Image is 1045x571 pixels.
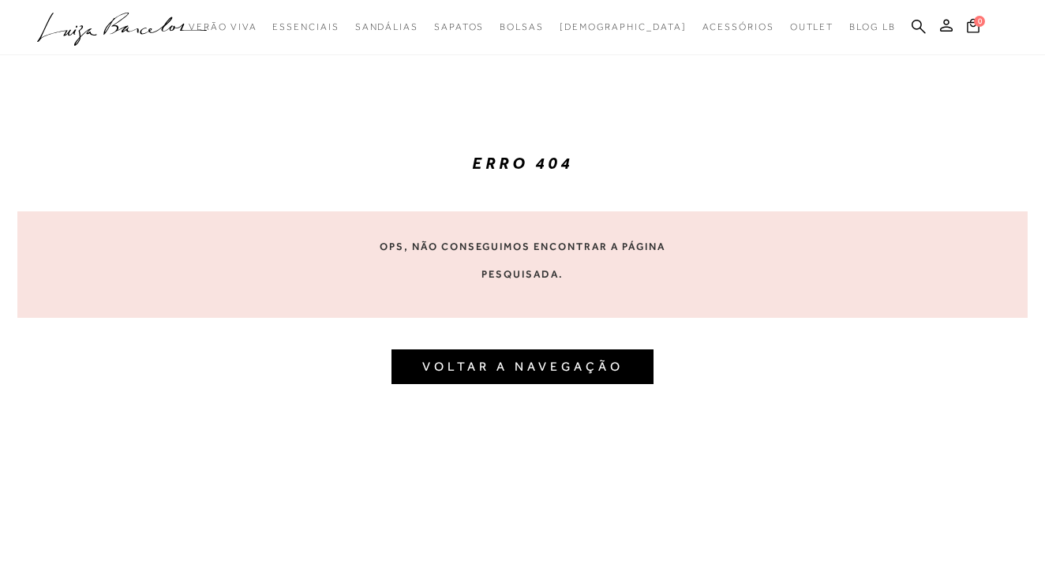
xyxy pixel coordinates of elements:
[790,13,834,42] a: noSubCategoriesText
[391,349,654,384] button: VOLTAR A NAVEGAÇÃO
[974,16,985,27] span: 0
[434,21,484,32] span: Sapatos
[355,13,418,42] a: noSubCategoriesText
[962,17,984,39] button: 0
[272,13,339,42] a: noSubCategoriesText
[500,21,544,32] span: Bolsas
[849,13,895,42] a: BLOG LB
[472,153,573,173] strong: ERRO 404
[560,13,687,42] a: noSubCategoriesText
[790,21,834,32] span: Outlet
[422,359,624,374] a: VOLTAR A NAVEGAÇÃO
[849,21,895,32] span: BLOG LB
[355,21,418,32] span: Sandálias
[702,13,774,42] a: noSubCategoriesText
[371,233,674,288] p: Ops, não conseguimos encontrar a página pesquisada.
[702,21,774,32] span: Acessórios
[189,13,257,42] a: noSubCategoriesText
[189,21,257,32] span: Verão Viva
[434,13,484,42] a: noSubCategoriesText
[500,13,544,42] a: noSubCategoriesText
[272,21,339,32] span: Essenciais
[560,21,687,32] span: [DEMOGRAPHIC_DATA]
